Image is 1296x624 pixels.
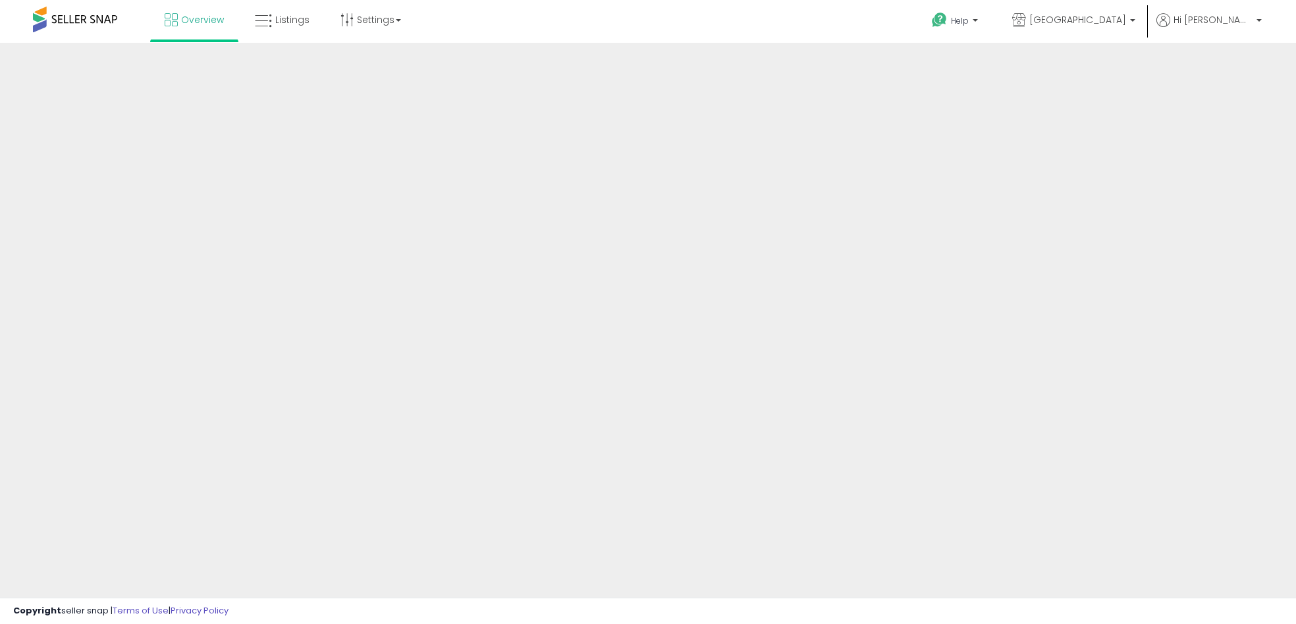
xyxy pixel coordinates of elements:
[951,15,969,26] span: Help
[181,13,224,26] span: Overview
[1174,13,1253,26] span: Hi [PERSON_NAME]
[921,2,991,43] a: Help
[931,12,948,28] i: Get Help
[275,13,310,26] span: Listings
[1156,13,1262,43] a: Hi [PERSON_NAME]
[1029,13,1126,26] span: [GEOGRAPHIC_DATA]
